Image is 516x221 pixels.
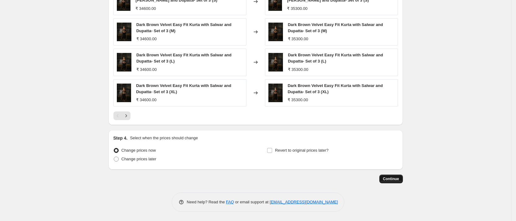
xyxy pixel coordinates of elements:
img: Tasha671_80x.jpg [117,23,131,41]
p: Select when the prices should change [130,135,198,141]
button: Next [122,111,130,120]
span: Dark Brown Velvet Easy Fit Kurta with Salwar and Dupatta- Set of 3 (XL) [288,83,383,94]
span: ₹ 35300.00 [288,67,308,72]
span: Dark Brown Velvet Easy Fit Kurta with Salwar and Dupatta- Set of 3 (L) [136,53,232,63]
span: ₹ 35300.00 [288,37,308,41]
span: Dark Brown Velvet Easy Fit Kurta with Salwar and Dupatta- Set of 3 (XL) [136,83,231,94]
span: ₹ 35300.00 [287,6,307,11]
button: Continue [379,175,403,183]
span: ₹ 34600.00 [136,97,157,102]
img: Tasha671_80x.jpg [117,53,131,71]
span: Change prices now [121,148,156,153]
span: Change prices later [121,157,157,161]
a: [EMAIL_ADDRESS][DOMAIN_NAME] [270,200,338,204]
span: or email support at [234,200,270,204]
span: Continue [383,176,399,181]
span: ₹ 34600.00 [135,6,156,11]
span: Revert to original prices later? [275,148,329,153]
img: Tasha671_80x.jpg [268,53,283,71]
span: Dark Brown Velvet Easy Fit Kurta with Salwar and Dupatta- Set of 3 (M) [288,22,383,33]
span: Dark Brown Velvet Easy Fit Kurta with Salwar and Dupatta- Set of 3 (M) [136,22,232,33]
span: Need help? Read the [187,200,226,204]
img: Tasha671_80x.jpg [268,23,283,41]
span: ₹ 34600.00 [136,67,157,72]
img: Tasha671_80x.jpg [268,84,283,102]
span: ₹ 34600.00 [136,37,157,41]
img: Tasha671_80x.jpg [117,84,131,102]
a: FAQ [226,200,234,204]
nav: Pagination [113,111,130,120]
span: ₹ 35300.00 [288,97,308,102]
span: Dark Brown Velvet Easy Fit Kurta with Salwar and Dupatta- Set of 3 (L) [288,53,383,63]
h2: Step 4. [113,135,128,141]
